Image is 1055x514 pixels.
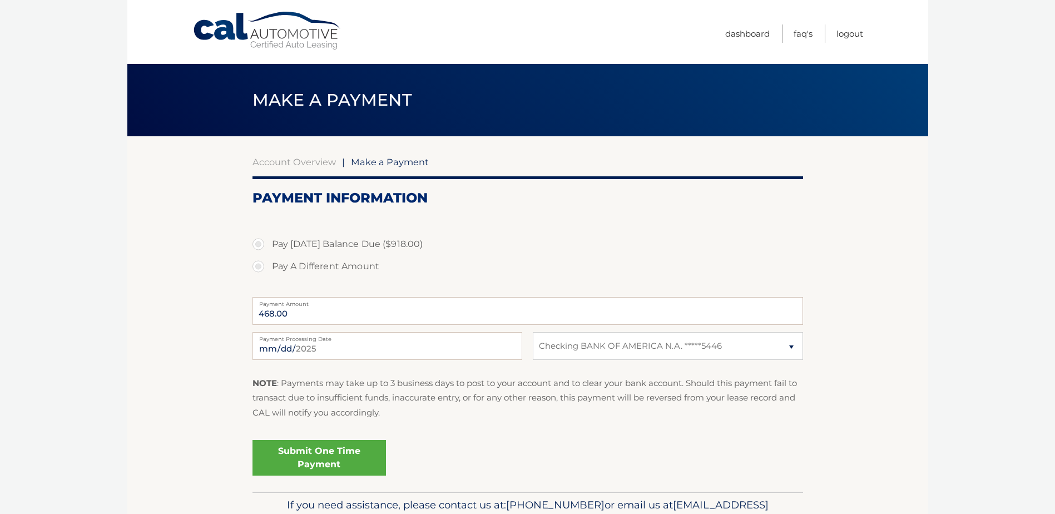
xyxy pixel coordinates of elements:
a: Logout [836,24,863,43]
span: | [342,156,345,167]
label: Payment Amount [252,297,803,306]
h2: Payment Information [252,190,803,206]
label: Payment Processing Date [252,332,522,341]
input: Payment Date [252,332,522,360]
a: Account Overview [252,156,336,167]
input: Payment Amount [252,297,803,325]
span: Make a Payment [252,90,412,110]
span: [PHONE_NUMBER] [506,498,605,511]
span: Make a Payment [351,156,429,167]
strong: NOTE [252,378,277,388]
label: Pay A Different Amount [252,255,803,278]
p: : Payments may take up to 3 business days to post to your account and to clear your bank account.... [252,376,803,420]
a: FAQ's [794,24,813,43]
a: Dashboard [725,24,770,43]
label: Pay [DATE] Balance Due ($918.00) [252,233,803,255]
a: Cal Automotive [192,11,343,51]
a: Submit One Time Payment [252,440,386,476]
